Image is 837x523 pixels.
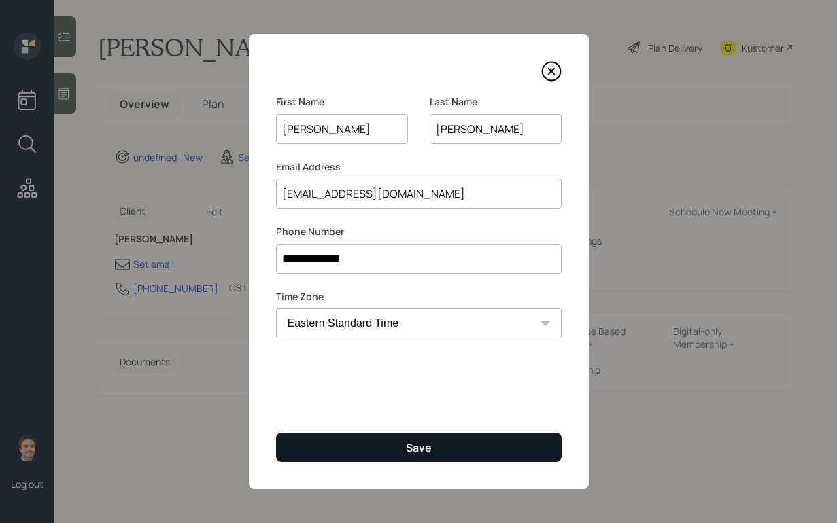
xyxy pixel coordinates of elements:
label: Last Name [430,95,562,109]
label: First Name [276,95,408,109]
label: Phone Number [276,225,562,238]
label: Email Address [276,160,562,174]
button: Save [276,433,562,462]
label: Time Zone [276,290,562,304]
div: Save [406,440,432,455]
